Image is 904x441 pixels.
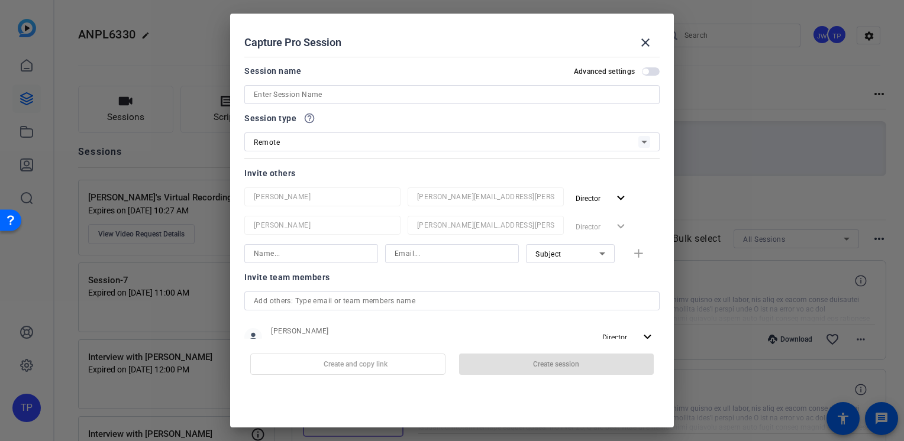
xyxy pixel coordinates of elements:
[254,190,391,204] input: Name...
[571,187,633,209] button: Director
[576,194,600,203] span: Director
[254,218,391,232] input: Name...
[244,328,262,346] mat-icon: person
[417,218,554,232] input: Email...
[244,270,660,284] div: Invite team members
[598,326,660,348] button: Director
[640,330,655,345] mat-icon: expand_more
[417,190,554,204] input: Email...
[244,111,296,125] span: Session type
[395,247,509,261] input: Email...
[535,250,561,258] span: Subject
[254,138,280,147] span: Remote
[304,112,315,124] mat-icon: help_outline
[254,247,369,261] input: Name...
[244,28,660,57] div: Capture Pro Session
[614,191,628,206] mat-icon: expand_more
[244,166,660,180] div: Invite others
[574,67,635,76] h2: Advanced settings
[602,333,627,342] span: Director
[244,64,301,78] div: Session name
[254,294,650,308] input: Add others: Type email or team members name
[638,35,653,50] mat-icon: close
[254,87,650,102] input: Enter Session Name
[271,326,506,336] span: [PERSON_NAME]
